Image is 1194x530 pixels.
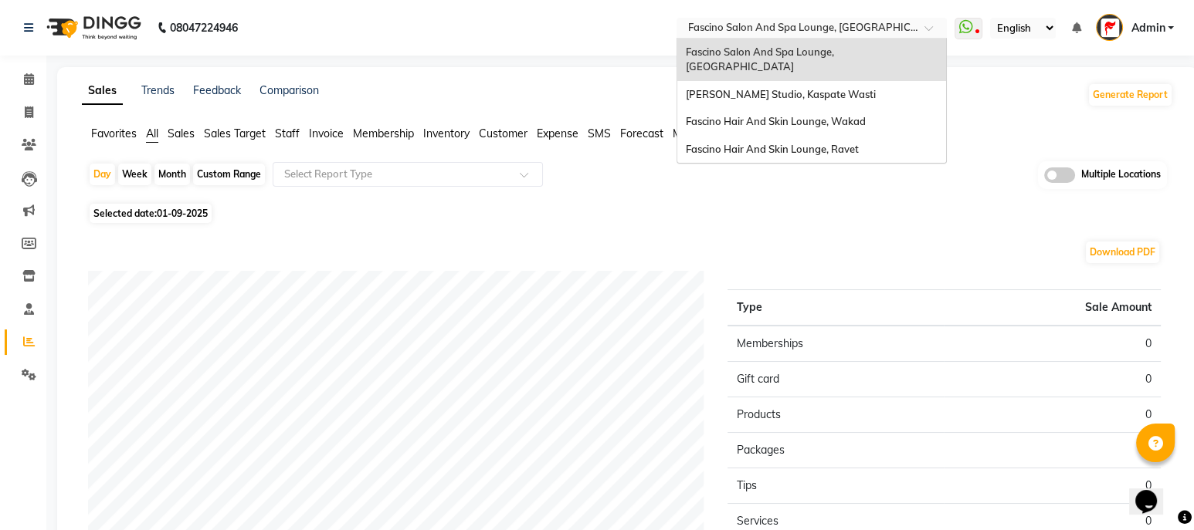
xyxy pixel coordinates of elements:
[141,83,175,97] a: Trends
[944,326,1161,362] td: 0
[82,77,123,105] a: Sales
[944,432,1161,468] td: 0
[728,326,945,362] td: Memberships
[204,127,266,140] span: Sales Target
[193,83,241,97] a: Feedback
[944,397,1161,432] td: 0
[154,164,190,185] div: Month
[685,115,865,127] span: Fascino Hair And Skin Lounge, Wakad
[728,468,945,503] td: Tips
[728,289,945,326] th: Type
[90,204,212,223] span: Selected date:
[1129,468,1179,515] iframe: chat widget
[1081,167,1161,183] span: Multiple Locations
[353,127,414,140] span: Membership
[673,127,695,140] span: Misc
[944,468,1161,503] td: 0
[423,127,470,140] span: Inventory
[479,127,527,140] span: Customer
[90,164,115,185] div: Day
[685,46,836,73] span: Fascino Salon And Spa Lounge, [GEOGRAPHIC_DATA]
[309,127,344,140] span: Invoice
[588,127,611,140] span: SMS
[728,361,945,397] td: Gift card
[944,289,1161,326] th: Sale Amount
[157,208,208,219] span: 01-09-2025
[677,38,947,164] ng-dropdown-panel: Options list
[944,361,1161,397] td: 0
[1096,14,1123,41] img: Admin
[685,143,858,155] span: Fascino Hair And Skin Lounge, Ravet
[118,164,151,185] div: Week
[685,88,875,100] span: [PERSON_NAME] Studio, Kaspate Wasti
[193,164,265,185] div: Custom Range
[1131,20,1165,36] span: Admin
[1089,84,1172,106] button: Generate Report
[728,397,945,432] td: Products
[275,127,300,140] span: Staff
[170,6,238,49] b: 08047224946
[620,127,663,140] span: Forecast
[91,127,137,140] span: Favorites
[146,127,158,140] span: All
[39,6,145,49] img: logo
[1086,241,1159,263] button: Download PDF
[537,127,578,140] span: Expense
[168,127,195,140] span: Sales
[259,83,319,97] a: Comparison
[728,432,945,468] td: Packages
